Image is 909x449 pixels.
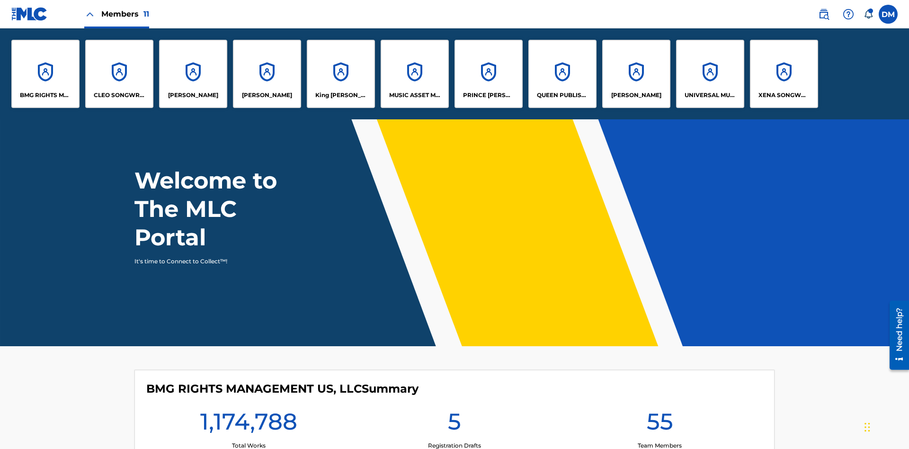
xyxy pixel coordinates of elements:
p: EYAMA MCSINGER [242,91,292,99]
a: AccountsCLEO SONGWRITER [85,40,153,108]
a: AccountsPRINCE [PERSON_NAME] [454,40,523,108]
p: CLEO SONGWRITER [94,91,145,99]
div: Drag [864,413,870,441]
a: Accounts[PERSON_NAME] [602,40,670,108]
h4: BMG RIGHTS MANAGEMENT US, LLC [146,382,419,396]
a: AccountsBMG RIGHTS MANAGEMENT US, LLC [11,40,80,108]
div: User Menu [879,5,898,24]
img: help [843,9,854,20]
a: Public Search [814,5,833,24]
iframe: Chat Widget [862,404,909,449]
a: Accounts[PERSON_NAME] [233,40,301,108]
p: It's time to Connect to Collect™! [134,257,299,266]
div: Notifications [864,9,873,19]
a: AccountsMUSIC ASSET MANAGEMENT (MAM) [381,40,449,108]
h1: 55 [647,407,673,441]
span: 11 [143,9,149,18]
a: Accounts[PERSON_NAME] [159,40,227,108]
div: Help [839,5,858,24]
p: King McTesterson [315,91,367,99]
h1: Welcome to The MLC Portal [134,166,312,251]
p: PRINCE MCTESTERSON [463,91,515,99]
p: BMG RIGHTS MANAGEMENT US, LLC [20,91,71,99]
p: RONALD MCTESTERSON [611,91,661,99]
h1: 1,174,788 [200,407,297,441]
a: AccountsXENA SONGWRITER [750,40,818,108]
p: QUEEN PUBLISHA [537,91,588,99]
p: XENA SONGWRITER [758,91,810,99]
p: UNIVERSAL MUSIC PUB GROUP [685,91,736,99]
p: MUSIC ASSET MANAGEMENT (MAM) [389,91,441,99]
p: ELVIS COSTELLO [168,91,218,99]
h1: 5 [448,407,461,441]
span: Members [101,9,149,19]
img: Close [84,9,96,20]
img: search [818,9,829,20]
img: MLC Logo [11,7,48,21]
a: AccountsUNIVERSAL MUSIC PUB GROUP [676,40,744,108]
a: AccountsQUEEN PUBLISHA [528,40,597,108]
a: AccountsKing [PERSON_NAME] [307,40,375,108]
iframe: Resource Center [882,297,909,375]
